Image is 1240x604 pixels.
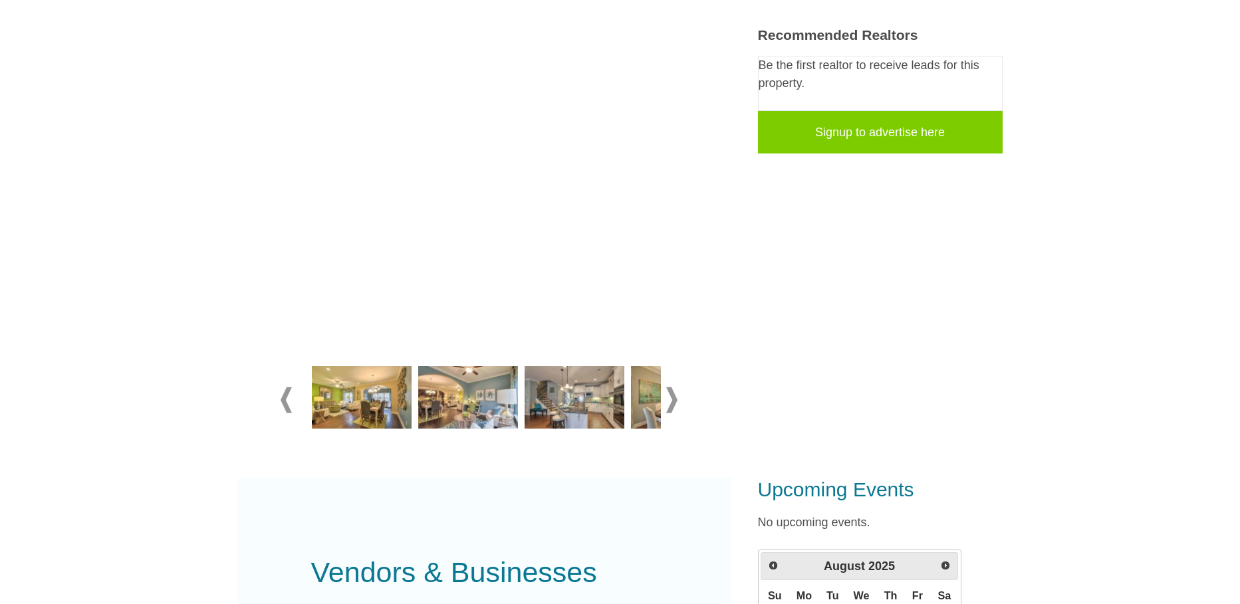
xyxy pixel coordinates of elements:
span: Sunday [768,589,782,601]
span: 2025 [868,559,895,573]
a: Signup to advertise here [758,111,1003,153]
span: Thursday [884,589,898,601]
span: Saturday [937,589,951,601]
a: Prev [763,554,784,575]
span: Tuesday [826,589,839,601]
p: Be the first realtor to receive leads for this property. [759,56,1002,92]
a: Next [935,554,956,575]
h3: Recommended Realtors [758,27,1003,43]
h3: Upcoming Events [758,478,1003,502]
span: Prev [768,560,779,571]
div: Vendors & Businesses [311,551,658,594]
span: Wednesday [854,589,870,601]
span: Monday [797,589,812,601]
span: Next [940,560,951,571]
p: No upcoming events. [758,514,1003,532]
span: Friday [912,589,923,601]
span: August [824,559,865,573]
